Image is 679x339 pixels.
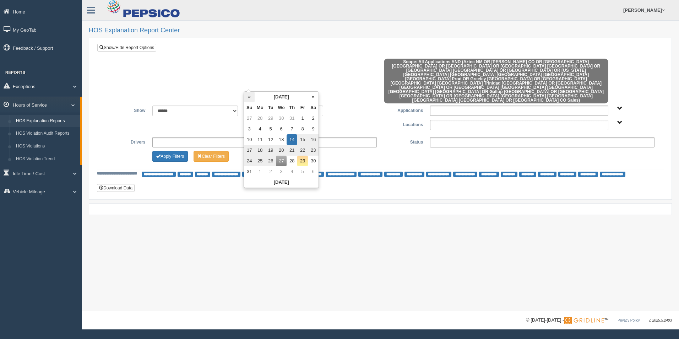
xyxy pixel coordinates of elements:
[287,134,297,145] td: 14
[244,156,255,166] td: 24
[564,317,604,324] img: Gridline
[276,134,287,145] td: 13
[13,140,80,153] a: HOS Violations
[276,113,287,124] td: 30
[244,113,255,124] td: 27
[255,92,308,102] th: [DATE]
[308,166,319,177] td: 6
[194,151,229,162] button: Change Filter Options
[13,127,80,140] a: HOS Violation Audit Reports
[255,145,265,156] td: 18
[255,113,265,124] td: 28
[308,92,319,102] th: »
[244,177,319,188] th: [DATE]
[287,124,297,134] td: 7
[276,124,287,134] td: 6
[287,113,297,124] td: 31
[308,134,319,145] td: 16
[255,102,265,113] th: Mo
[287,156,297,166] td: 28
[103,106,149,114] label: Show
[276,102,287,113] th: We
[255,124,265,134] td: 4
[244,134,255,145] td: 10
[308,113,319,124] td: 2
[276,156,287,166] td: 27
[618,318,640,322] a: Privacy Policy
[649,318,672,322] span: v. 2025.5.2403
[265,102,276,113] th: Tu
[89,27,672,34] h2: HOS Explanation Report Center
[265,145,276,156] td: 19
[526,317,672,324] div: © [DATE]-[DATE] - ™
[297,102,308,113] th: Fr
[297,124,308,134] td: 8
[265,124,276,134] td: 5
[380,106,427,114] label: Applications
[297,156,308,166] td: 29
[255,134,265,145] td: 11
[287,166,297,177] td: 4
[13,153,80,166] a: HOS Violation Trend
[103,137,149,146] label: Drivers
[97,184,135,192] button: Download Data
[244,145,255,156] td: 17
[287,145,297,156] td: 21
[244,124,255,134] td: 3
[255,156,265,166] td: 25
[244,166,255,177] td: 31
[97,44,156,52] a: Show/Hide Report Options
[265,134,276,145] td: 12
[297,134,308,145] td: 15
[152,151,188,162] button: Change Filter Options
[308,124,319,134] td: 9
[13,115,80,128] a: HOS Explanation Reports
[308,156,319,166] td: 30
[276,166,287,177] td: 3
[244,92,255,102] th: «
[265,156,276,166] td: 26
[384,59,608,103] span: Scope: All Applications AND (Aztec NM OR [PERSON_NAME] CO OR [GEOGRAPHIC_DATA] [GEOGRAPHIC_DATA] ...
[297,145,308,156] td: 22
[255,166,265,177] td: 1
[297,166,308,177] td: 5
[308,102,319,113] th: Sa
[276,145,287,156] td: 20
[244,102,255,113] th: Su
[380,137,427,146] label: Status
[265,166,276,177] td: 2
[287,102,297,113] th: Th
[265,113,276,124] td: 29
[380,120,427,128] label: Locations
[308,145,319,156] td: 23
[297,113,308,124] td: 1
